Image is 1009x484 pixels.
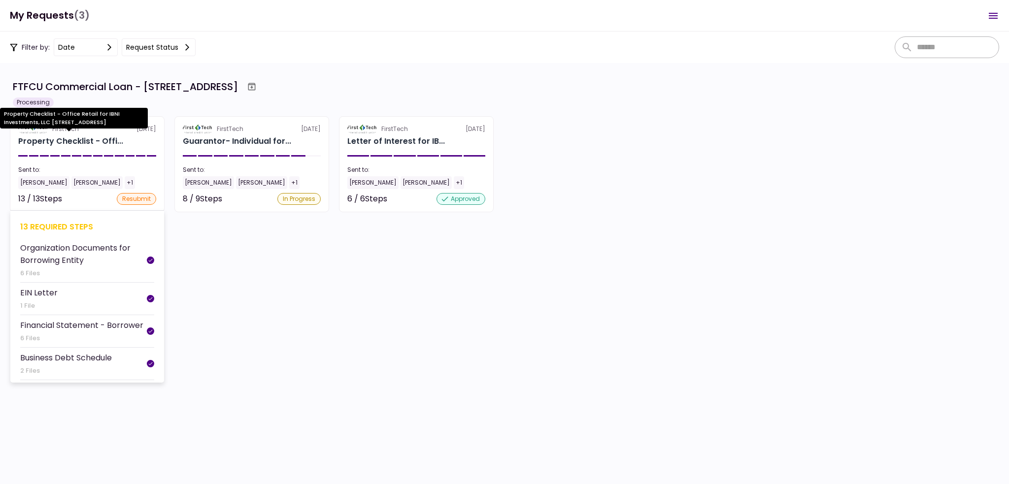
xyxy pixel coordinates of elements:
[122,38,196,56] button: Request status
[347,125,377,133] img: Partner logo
[381,125,408,133] div: FirstTech
[10,5,90,26] h1: My Requests
[20,287,58,299] div: EIN Letter
[58,42,75,53] div: date
[54,38,118,56] button: date
[289,176,300,189] div: +1
[13,97,54,107] div: Processing
[454,176,464,189] div: +1
[183,193,222,205] div: 8 / 9 Steps
[981,4,1005,28] button: Open menu
[347,125,485,133] div: [DATE]
[183,176,234,189] div: [PERSON_NAME]
[183,125,321,133] div: [DATE]
[18,135,123,147] div: Property Checklist - Office Retail for IBNI Investments, LLC 16 Uvalde Road
[347,135,445,147] div: Letter of Interest for IBNI Investments, LLC 6 Uvalde Road Houston TX
[243,78,261,96] button: Archive workflow
[183,125,213,133] img: Partner logo
[347,176,399,189] div: [PERSON_NAME]
[13,79,238,94] div: FTFCU Commercial Loan - [STREET_ADDRESS]
[20,352,112,364] div: Business Debt Schedule
[183,165,321,174] div: Sent to:
[20,268,147,278] div: 6 Files
[437,193,485,205] div: approved
[20,319,143,331] div: Financial Statement - Borrower
[18,165,156,174] div: Sent to:
[277,193,321,205] div: In Progress
[117,193,156,205] div: resubmit
[183,135,291,147] div: Guarantor- Individual for IBNI Investments, LLC Johnny Ganim
[125,176,135,189] div: +1
[18,193,62,205] div: 13 / 13 Steps
[20,242,147,266] div: Organization Documents for Borrowing Entity
[347,193,387,205] div: 6 / 6 Steps
[347,165,485,174] div: Sent to:
[20,221,154,233] div: 13 required steps
[10,38,196,56] div: Filter by:
[20,366,112,376] div: 2 Files
[18,176,69,189] div: [PERSON_NAME]
[20,301,58,311] div: 1 File
[20,333,143,343] div: 6 Files
[217,125,243,133] div: FirstTech
[236,176,287,189] div: [PERSON_NAME]
[401,176,452,189] div: [PERSON_NAME]
[71,176,123,189] div: [PERSON_NAME]
[74,5,90,26] span: (3)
